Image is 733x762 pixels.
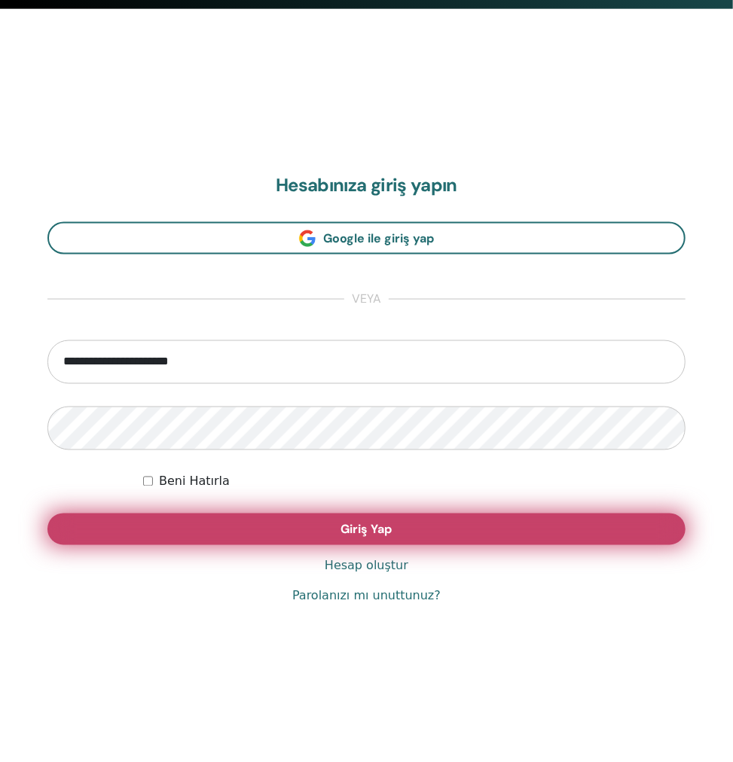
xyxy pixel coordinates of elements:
[47,222,686,255] a: Google ile giriş yap
[325,557,408,575] a: Hesap oluştur
[47,175,686,197] h2: Hesabınıza giriş yapın
[292,587,441,605] a: Parolanızı mı unuttunuz?
[341,522,392,538] span: Giriş Yap
[143,473,686,491] div: Keep me authenticated indefinitely or until I manually logout
[344,291,389,309] span: veya
[323,230,434,246] span: Google ile giriş yap
[47,514,686,545] button: Giriş Yap
[159,473,230,491] label: Beni Hatırla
